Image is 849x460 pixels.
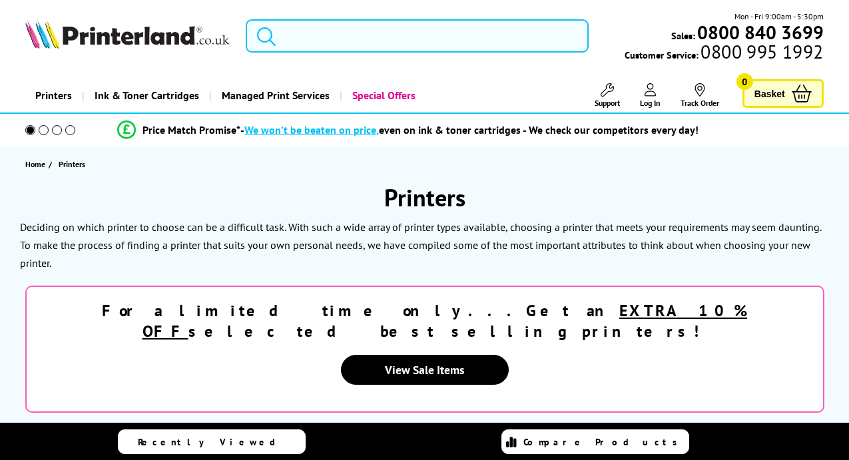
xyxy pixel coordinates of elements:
[25,20,229,51] a: Printerland Logo
[742,79,824,108] a: Basket 0
[142,123,240,136] span: Price Match Promise*
[102,300,747,342] strong: For a limited time only...Get an selected best selling printers!
[340,79,425,113] a: Special Offers
[595,83,620,108] a: Support
[523,436,685,448] span: Compare Products
[25,20,229,49] img: Printerland Logo
[20,238,810,270] p: To make the process of finding a printer that suits your own personal needs, we have compiled som...
[595,98,620,108] span: Support
[95,79,199,113] span: Ink & Toner Cartridges
[640,98,661,108] span: Log In
[240,123,699,136] div: - even on ink & toner cartridges - We check our competitors every day!
[142,300,748,342] u: EXTRA 10% OFF
[699,45,823,58] span: 0800 995 1992
[341,355,509,385] a: View Sale Items
[209,79,340,113] a: Managed Print Services
[640,83,661,108] a: Log In
[118,429,306,454] a: Recently Viewed
[59,159,85,169] span: Printers
[82,79,209,113] a: Ink & Toner Cartridges
[681,83,719,108] a: Track Order
[695,26,824,39] a: 0800 840 3699
[754,85,785,103] span: Basket
[244,123,379,136] span: We won’t be beaten on price,
[13,182,836,213] h1: Printers
[20,220,822,234] p: Deciding on which printer to choose can be a difficult task. With such a wide array of printer ty...
[7,118,809,142] li: modal_Promise
[501,429,689,454] a: Compare Products
[625,45,823,61] span: Customer Service:
[734,10,824,23] span: Mon - Fri 9:00am - 5:30pm
[671,29,695,42] span: Sales:
[736,73,753,90] span: 0
[697,20,824,45] b: 0800 840 3699
[138,436,289,448] span: Recently Viewed
[25,79,82,113] a: Printers
[25,157,49,171] a: Home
